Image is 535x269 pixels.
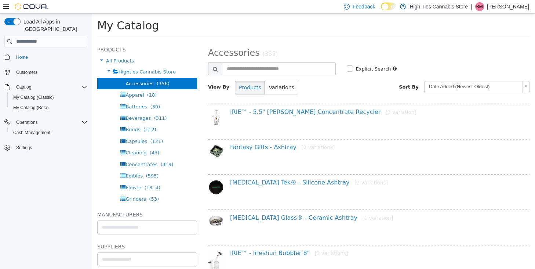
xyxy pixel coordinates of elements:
button: Operations [1,117,90,128]
small: [1 variation] [271,201,302,207]
span: Operations [13,118,87,127]
span: My Catalog (Classic) [13,94,54,100]
span: Highties Cannabis Store [27,55,84,61]
h5: Suppliers [6,229,105,237]
span: My Catalog (Classic) [10,93,87,102]
a: Date Added (Newest-Oldest) [332,67,438,80]
small: [3 variations] [223,237,256,243]
button: My Catalog (Classic) [7,92,90,103]
span: Edibles [34,159,51,165]
span: View By [116,71,138,76]
a: My Catalog (Beta) [10,103,52,112]
span: (39) [59,90,69,96]
span: Customers [16,69,37,75]
span: Cash Management [10,128,87,137]
button: Products [143,67,173,81]
a: [MEDICAL_DATA] Glass® - Ceramic Ashtray[1 variation] [138,201,301,208]
span: (311) [62,102,75,107]
a: Fantasy Gifts - Ashtray[2 variations] [138,130,243,137]
img: 150 [116,236,133,263]
p: | [471,2,472,11]
h5: Manufacturers [6,197,105,205]
small: [2 variations] [263,166,296,172]
span: Cash Management [13,130,50,136]
span: Apparel [34,79,52,84]
img: 150 [116,130,133,145]
small: [1 variation] [294,96,325,101]
span: (121) [58,125,71,130]
span: (419) [69,148,82,154]
span: Feedback [353,3,375,10]
span: Beverages [34,102,59,107]
img: 150 [116,201,133,213]
img: 150 [116,166,133,182]
span: BM [476,2,483,11]
span: Concentrates [34,148,66,154]
span: My Catalog (Beta) [13,105,49,111]
a: Settings [13,143,35,152]
span: Batteries [34,90,55,96]
div: Bianca Miron [475,2,484,11]
small: [2 variations] [210,131,243,137]
span: Home [16,54,28,60]
label: Explicit Search [262,52,299,59]
small: (355) [171,37,186,44]
button: Cash Management [7,128,90,138]
span: (1814) [53,171,69,177]
nav: Complex example [4,49,87,172]
a: Customers [13,68,40,77]
a: IRIE™ - 5.5" [PERSON_NAME] Concentrate Recycler[1 variation] [138,95,325,102]
span: Accessories [34,67,62,73]
span: (356) [65,67,78,73]
p: [PERSON_NAME] [487,2,529,11]
button: My Catalog (Beta) [7,103,90,113]
input: Dark Mode [381,3,396,10]
span: Catalog [13,83,87,92]
h5: Products [6,32,105,40]
button: Home [1,52,90,62]
span: (595) [54,159,67,165]
button: Operations [13,118,41,127]
p: High Ties Cannabis Store [410,2,468,11]
a: [MEDICAL_DATA] Tek® - Silicone Ashtray[2 variations] [138,165,296,172]
span: Date Added (Newest-Oldest) [333,68,428,79]
span: Cleaning [34,136,55,142]
span: (53) [57,183,67,188]
span: Bongs [34,113,48,119]
img: 150 [116,95,133,112]
span: Operations [16,119,38,125]
button: Catalog [13,83,34,92]
img: Cova [15,3,48,10]
button: Catalog [1,82,90,92]
span: Customers [13,68,87,77]
a: Cash Management [10,128,53,137]
button: Variations [173,67,206,81]
span: Flower [34,171,50,177]
span: Settings [16,145,32,151]
span: Load All Apps in [GEOGRAPHIC_DATA] [21,18,87,33]
span: (43) [58,136,68,142]
span: My Catalog [6,6,67,18]
span: Grinders [34,183,54,188]
span: Home [13,53,87,62]
span: Settings [13,143,87,152]
span: Accessories [116,34,168,44]
span: My Catalog (Beta) [10,103,87,112]
span: Sort By [307,71,327,76]
span: All Products [14,44,42,50]
span: (112) [52,113,65,119]
button: Customers [1,67,90,78]
span: Catalog [16,84,31,90]
span: (18) [55,79,65,84]
a: Home [13,53,31,62]
a: My Catalog (Classic) [10,93,57,102]
a: IRIE™ - Irieshun Bubbler 8"[3 variations] [138,236,256,243]
button: Settings [1,142,90,153]
span: Capsules [34,125,55,130]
